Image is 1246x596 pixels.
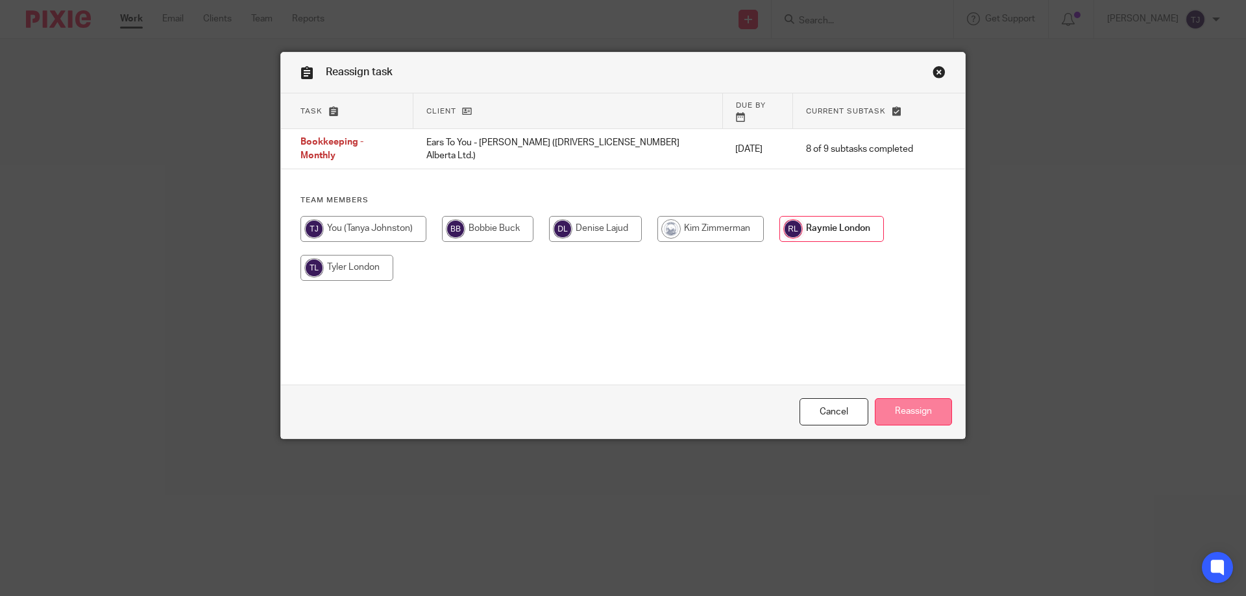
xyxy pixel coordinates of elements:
[736,102,766,109] span: Due by
[426,108,456,115] span: Client
[300,195,946,206] h4: Team members
[735,143,780,156] p: [DATE]
[806,108,886,115] span: Current subtask
[300,138,363,161] span: Bookkeeping - Monthly
[300,108,323,115] span: Task
[426,136,709,163] p: Ears To You - [PERSON_NAME] ([DRIVERS_LICENSE_NUMBER] Alberta Ltd.)
[326,67,393,77] span: Reassign task
[793,129,926,169] td: 8 of 9 subtasks completed
[800,398,868,426] a: Close this dialog window
[933,66,946,83] a: Close this dialog window
[875,398,952,426] input: Reassign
